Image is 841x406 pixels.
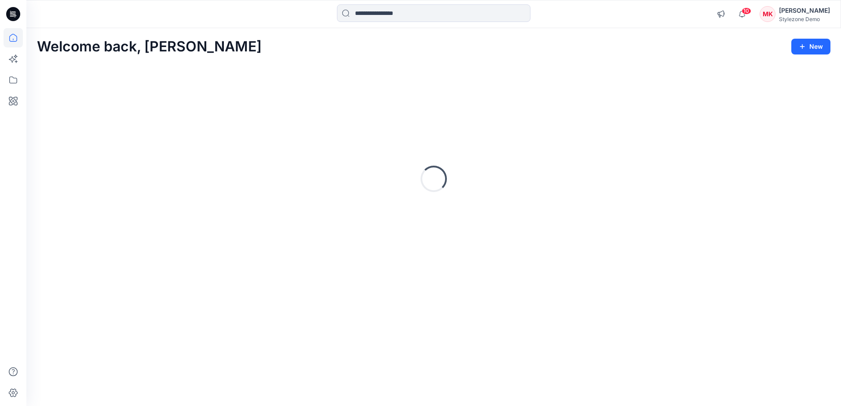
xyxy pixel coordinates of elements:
[37,39,262,55] h2: Welcome back, [PERSON_NAME]
[779,5,830,16] div: [PERSON_NAME]
[791,39,830,54] button: New
[779,16,830,22] div: Stylezone Demo
[760,6,775,22] div: MK
[742,7,751,14] span: 10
